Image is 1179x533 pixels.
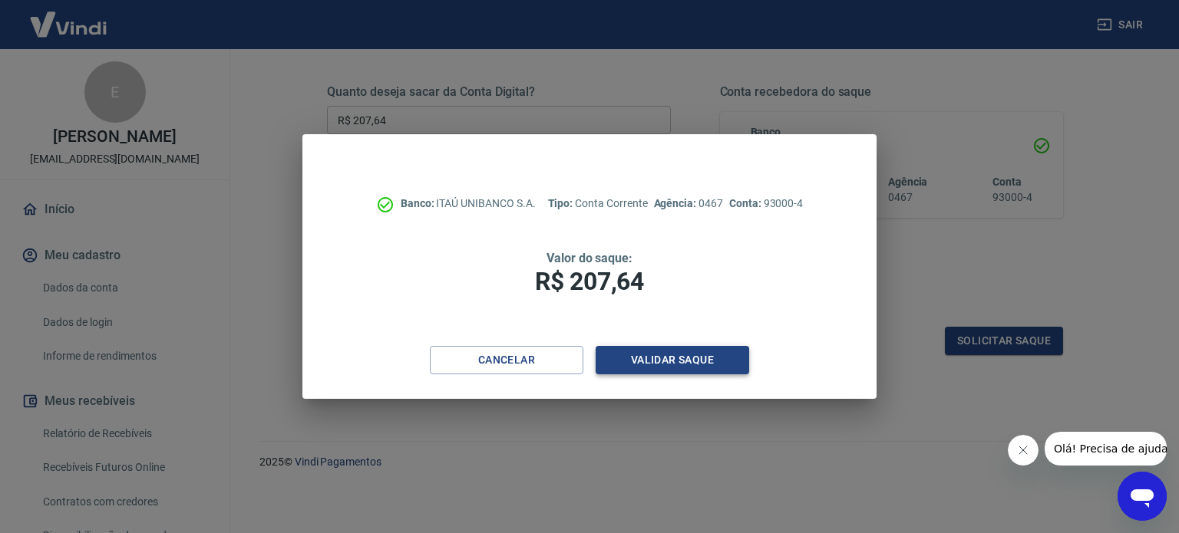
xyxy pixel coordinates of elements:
[430,346,583,374] button: Cancelar
[1045,432,1167,466] iframe: Mensagem da empresa
[548,197,576,209] span: Tipo:
[401,197,437,209] span: Banco:
[1008,435,1039,466] iframe: Fechar mensagem
[654,197,699,209] span: Agência:
[9,11,129,23] span: Olá! Precisa de ajuda?
[535,267,644,296] span: R$ 207,64
[729,196,803,212] p: 93000-4
[547,251,632,265] span: Valor do saque:
[1118,472,1167,521] iframe: Botão para abrir a janela de mensagens
[654,196,723,212] p: 0467
[729,197,764,209] span: Conta:
[401,196,536,212] p: ITAÚ UNIBANCO S.A.
[596,346,749,374] button: Validar saque
[548,196,648,212] p: Conta Corrente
